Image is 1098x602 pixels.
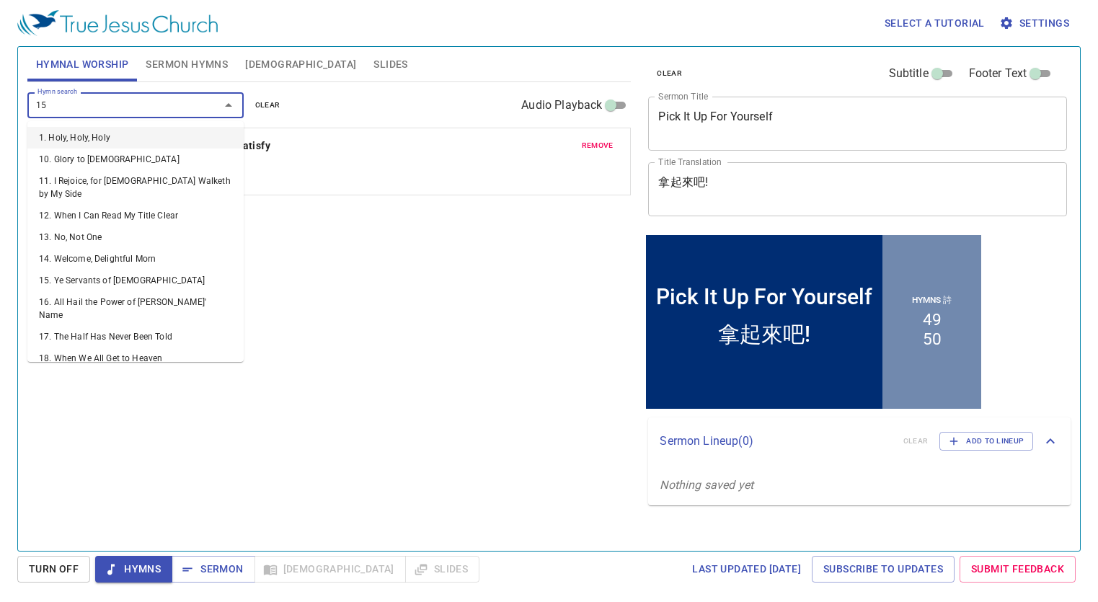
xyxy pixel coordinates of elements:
[879,10,991,37] button: Select a tutorial
[823,560,943,578] span: Subscribe to Updates
[27,248,244,270] li: 14. Welcome, Delightful Morn
[27,291,244,326] li: 16. All Hail the Power of [PERSON_NAME]' Name
[245,56,356,74] span: [DEMOGRAPHIC_DATA]
[658,175,1057,203] textarea: 拿起來吧!
[1002,14,1069,32] span: Settings
[255,99,280,112] span: clear
[36,56,129,74] span: Hymnal Worship
[27,348,244,369] li: 18. When We All Get to Heaven
[658,110,1057,137] textarea: Pick It Up For Yourself
[960,556,1076,583] a: Submit Feedback
[969,65,1027,82] span: Footer Text
[27,205,244,226] li: 12. When I Can Read My Title Clear
[573,137,622,154] button: remove
[247,97,289,114] button: clear
[183,560,243,578] span: Sermon
[107,560,161,578] span: Hymns
[657,67,682,80] span: clear
[996,10,1075,37] button: Settings
[373,56,407,74] span: Slides
[889,65,929,82] span: Subtitle
[648,65,691,82] button: clear
[218,95,239,115] button: Close
[949,435,1024,448] span: Add to Lineup
[885,14,985,32] span: Select a tutorial
[27,326,244,348] li: 17. The Half Has Never Been Told
[642,231,985,412] iframe: from-child
[27,127,244,149] li: 1. Holy, Holy, Holy
[172,556,254,583] button: Sermon
[521,97,602,114] span: Audio Playback
[692,560,801,578] span: Last updated [DATE]
[648,417,1071,465] div: Sermon Lineup(0)clearAdd to Lineup
[812,556,955,583] a: Subscribe to Updates
[27,149,244,170] li: 10. Glory to [DEMOGRAPHIC_DATA]
[660,433,891,450] p: Sermon Lineup ( 0 )
[939,432,1033,451] button: Add to Lineup
[686,556,807,583] a: Last updated [DATE]
[582,139,614,152] span: remove
[29,560,79,578] span: Turn Off
[17,10,218,36] img: True Jesus Church
[95,556,172,583] button: Hymns
[27,226,244,248] li: 13. No, Not One
[27,270,244,291] li: 15. Ye Servants of [DEMOGRAPHIC_DATA]
[146,56,228,74] span: Sermon Hymns
[971,560,1064,578] span: Submit Feedback
[17,556,90,583] button: Turn Off
[27,170,244,205] li: 11. I Rejoice, for [DEMOGRAPHIC_DATA] Walketh by My Side
[660,478,753,492] i: Nothing saved yet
